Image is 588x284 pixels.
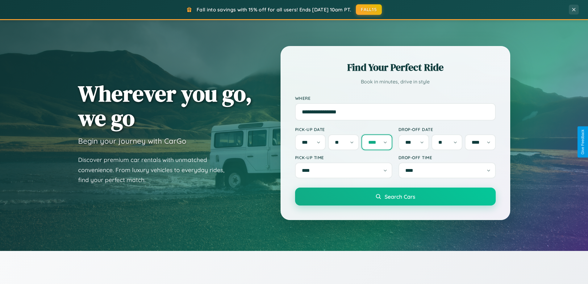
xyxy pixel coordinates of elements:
label: Drop-off Time [398,155,496,160]
label: Where [295,95,496,101]
span: Search Cars [385,193,415,200]
label: Pick-up Date [295,127,392,132]
button: Search Cars [295,188,496,206]
p: Book in minutes, drive in style [295,77,496,86]
h2: Find Your Perfect Ride [295,61,496,74]
h3: Begin your journey with CarGo [78,136,186,146]
button: FALL15 [356,4,382,15]
label: Pick-up Time [295,155,392,160]
p: Discover premium car rentals with unmatched convenience. From luxury vehicles to everyday rides, ... [78,155,232,185]
label: Drop-off Date [398,127,496,132]
h1: Wherever you go, we go [78,81,252,130]
span: Fall into savings with 15% off for all users! Ends [DATE] 10am PT. [197,6,351,13]
div: Give Feedback [581,129,585,155]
